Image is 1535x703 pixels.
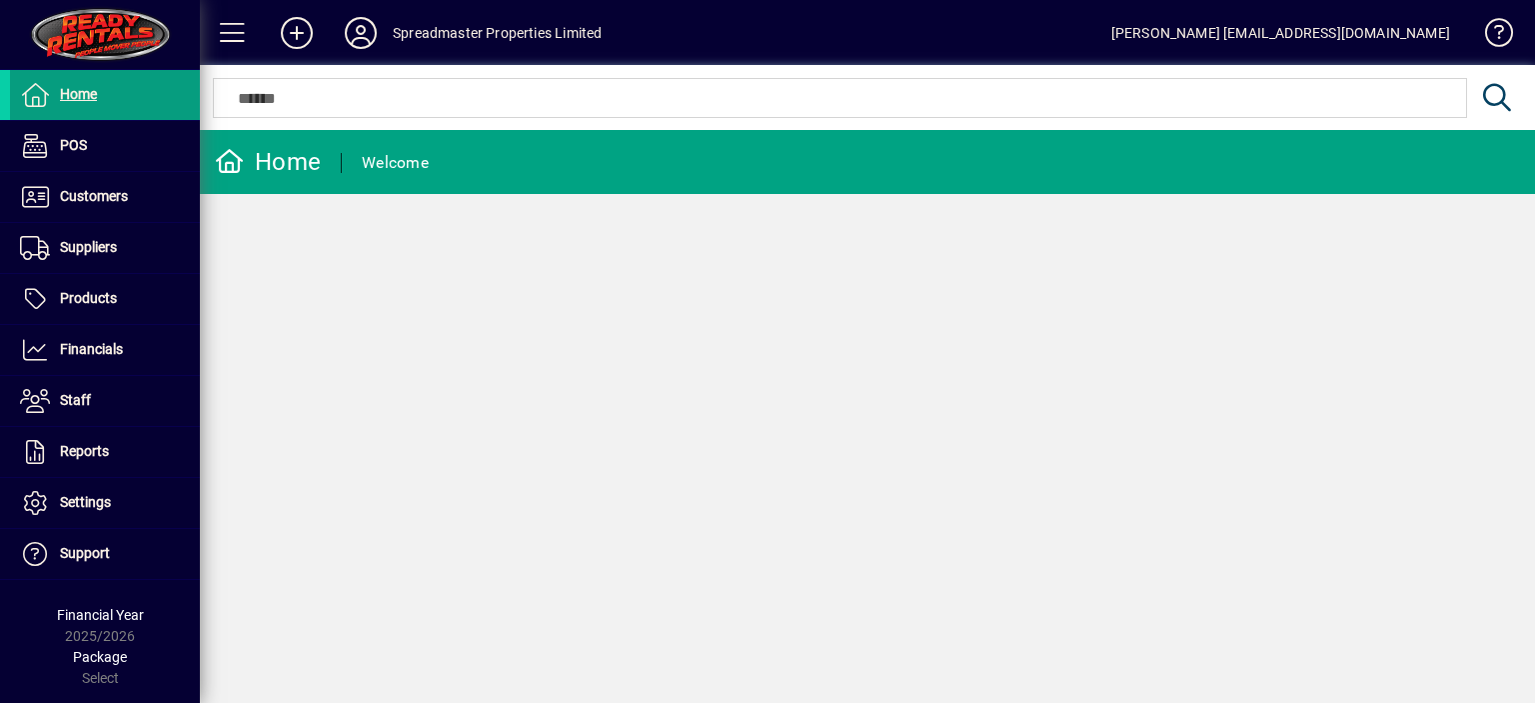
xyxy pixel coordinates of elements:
a: Support [10,529,200,579]
a: Financials [10,325,200,375]
button: Profile [329,15,393,51]
span: Home [60,86,97,102]
a: Knowledge Base [1470,4,1510,69]
div: Welcome [362,147,429,179]
span: Staff [60,392,91,408]
span: Financials [60,341,123,357]
button: Add [265,15,329,51]
a: Customers [10,172,200,222]
div: [PERSON_NAME] [EMAIL_ADDRESS][DOMAIN_NAME] [1111,17,1450,49]
span: Reports [60,443,109,459]
span: Financial Year [57,607,144,623]
span: Suppliers [60,239,117,255]
a: Products [10,274,200,324]
a: POS [10,121,200,171]
a: Reports [10,427,200,477]
span: Customers [60,188,128,204]
a: Suppliers [10,223,200,273]
a: Settings [10,478,200,528]
div: Spreadmaster Properties Limited [393,17,602,49]
span: Products [60,290,117,306]
span: Support [60,545,110,561]
span: Settings [60,494,111,510]
span: Package [73,649,127,665]
span: POS [60,137,87,153]
div: Home [215,146,321,178]
a: Staff [10,376,200,426]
